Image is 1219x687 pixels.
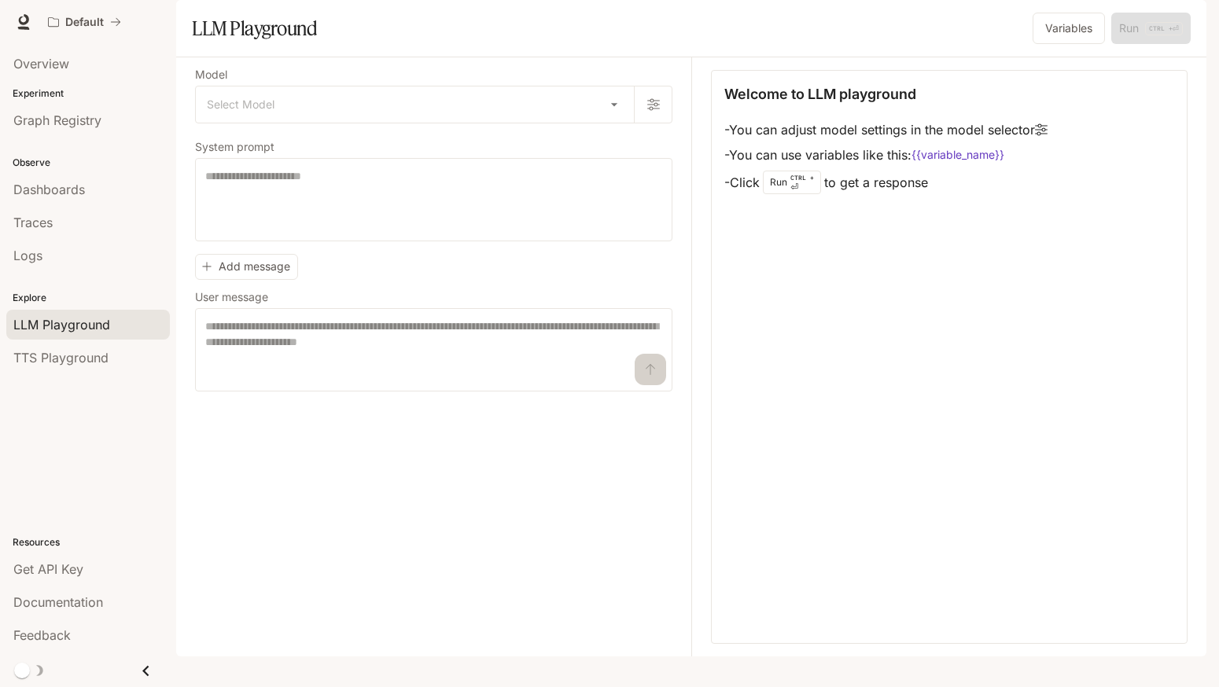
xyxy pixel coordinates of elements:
[195,141,274,152] p: System prompt
[196,86,634,123] div: Select Model
[763,171,821,194] div: Run
[724,167,1048,197] li: - Click to get a response
[1033,13,1105,44] button: Variables
[790,173,814,182] p: CTRL +
[192,13,317,44] h1: LLM Playground
[195,69,227,80] p: Model
[207,97,274,112] span: Select Model
[41,6,128,38] button: All workspaces
[65,16,104,29] p: Default
[790,173,814,192] p: ⏎
[724,142,1048,167] li: - You can use variables like this:
[911,147,1004,163] code: {{variable_name}}
[195,292,268,303] p: User message
[724,117,1048,142] li: - You can adjust model settings in the model selector
[724,83,916,105] p: Welcome to LLM playground
[195,254,298,280] button: Add message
